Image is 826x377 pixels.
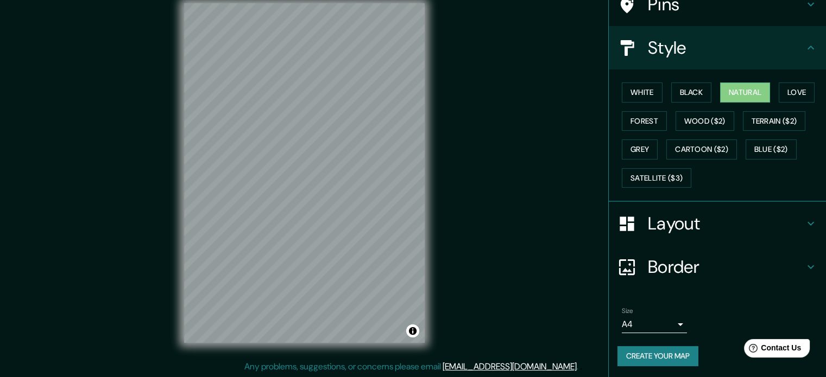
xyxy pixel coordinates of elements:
label: Size [622,306,633,316]
button: Natural [720,82,770,103]
button: Blue ($2) [746,139,797,159]
button: Love [779,82,815,103]
div: Border [609,245,826,289]
h4: Style [648,37,804,59]
a: [EMAIL_ADDRESS][DOMAIN_NAME] [443,361,577,372]
button: Wood ($2) [676,111,734,131]
button: Grey [622,139,658,159]
div: . [578,360,580,373]
canvas: Map [184,3,425,343]
div: A4 [622,316,687,333]
div: Style [609,26,826,69]
div: . [580,360,582,373]
button: Create your map [617,346,698,366]
button: White [622,82,663,103]
button: Black [671,82,712,103]
button: Cartoon ($2) [666,139,737,159]
iframe: Help widget launcher [729,335,814,365]
h4: Border [648,256,804,278]
h4: Layout [648,213,804,234]
button: Satellite ($3) [622,168,691,188]
div: Layout [609,202,826,245]
p: Any problems, suggestions, or concerns please email . [244,360,578,373]
button: Terrain ($2) [743,111,806,131]
button: Toggle attribution [406,324,419,337]
button: Forest [622,111,667,131]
